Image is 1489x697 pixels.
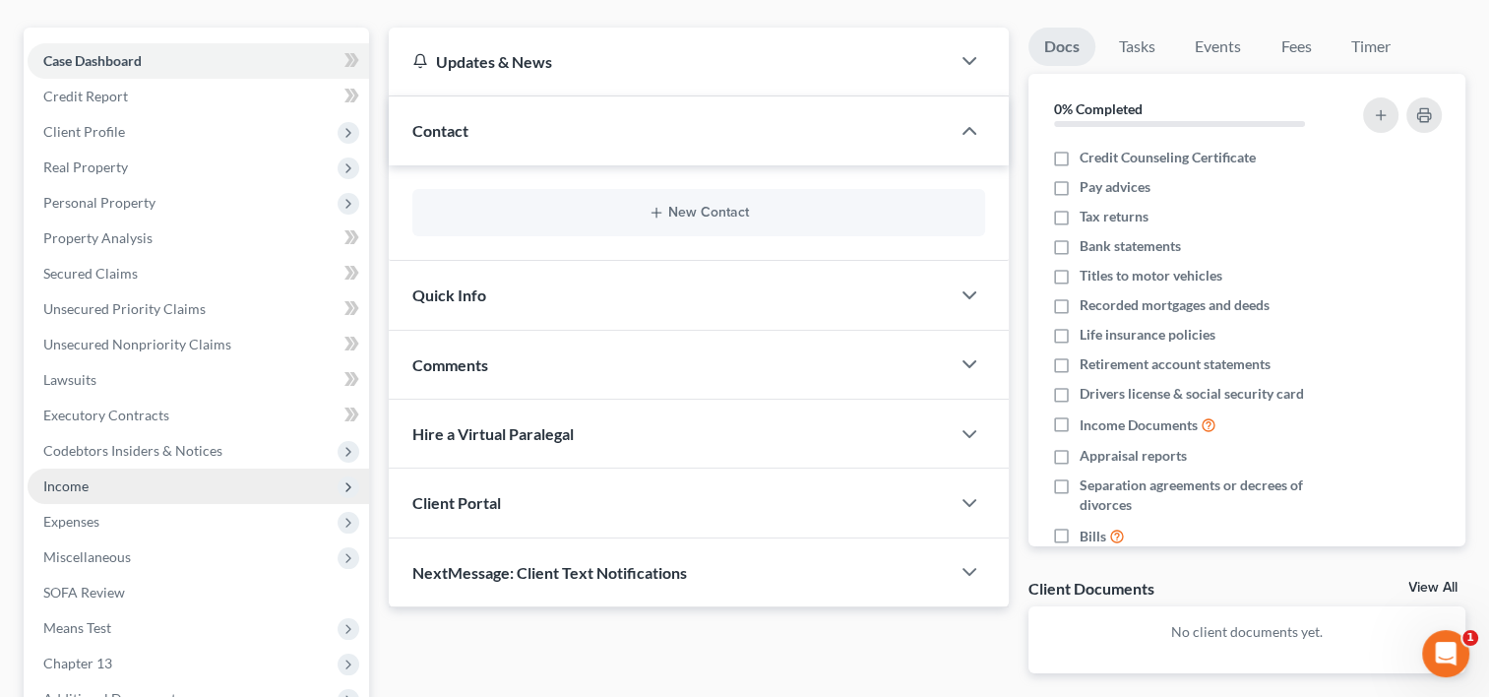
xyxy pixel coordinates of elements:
[1462,630,1478,646] span: 1
[28,221,369,256] a: Property Analysis
[1422,630,1469,677] iframe: Intercom live chat
[1080,295,1270,315] span: Recorded mortgages and deeds
[1335,28,1406,66] a: Timer
[28,398,369,433] a: Executory Contracts
[28,79,369,114] a: Credit Report
[1103,28,1171,66] a: Tasks
[1080,527,1106,546] span: Bills
[28,43,369,79] a: Case Dashboard
[1080,354,1271,374] span: Retirement account statements
[1080,207,1148,226] span: Tax returns
[1028,28,1095,66] a: Docs
[412,51,926,72] div: Updates & News
[43,194,155,211] span: Personal Property
[43,88,128,104] span: Credit Report
[43,371,96,388] span: Lawsuits
[43,265,138,282] span: Secured Claims
[1028,578,1154,599] div: Client Documents
[43,407,169,423] span: Executory Contracts
[1080,236,1181,256] span: Bank statements
[1044,622,1450,642] p: No client documents yet.
[28,327,369,362] a: Unsecured Nonpriority Claims
[43,300,206,317] span: Unsecured Priority Claims
[43,123,125,140] span: Client Profile
[1408,581,1458,595] a: View All
[1080,446,1187,466] span: Appraisal reports
[43,442,222,459] span: Codebtors Insiders & Notices
[1080,148,1256,167] span: Credit Counseling Certificate
[428,205,969,221] button: New Contact
[1080,177,1150,197] span: Pay advices
[1080,415,1198,435] span: Income Documents
[1179,28,1257,66] a: Events
[1265,28,1328,66] a: Fees
[43,655,112,671] span: Chapter 13
[28,291,369,327] a: Unsecured Priority Claims
[412,355,488,374] span: Comments
[412,563,687,582] span: NextMessage: Client Text Notifications
[1054,100,1143,117] strong: 0% Completed
[43,548,131,565] span: Miscellaneous
[43,584,125,601] span: SOFA Review
[43,336,231,352] span: Unsecured Nonpriority Claims
[43,513,99,530] span: Expenses
[43,158,128,175] span: Real Property
[43,229,153,246] span: Property Analysis
[43,619,111,636] span: Means Test
[412,493,501,512] span: Client Portal
[28,362,369,398] a: Lawsuits
[1080,384,1304,404] span: Drivers license & social security card
[412,424,574,443] span: Hire a Virtual Paralegal
[1080,325,1215,345] span: Life insurance policies
[28,256,369,291] a: Secured Claims
[412,121,468,140] span: Contact
[43,52,142,69] span: Case Dashboard
[43,477,89,494] span: Income
[412,285,486,304] span: Quick Info
[28,575,369,610] a: SOFA Review
[1080,266,1222,285] span: Titles to motor vehicles
[1080,475,1339,515] span: Separation agreements or decrees of divorces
